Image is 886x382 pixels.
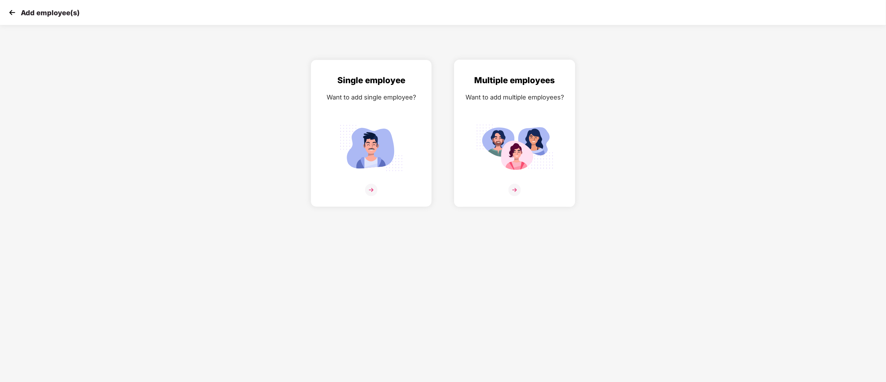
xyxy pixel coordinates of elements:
img: svg+xml;base64,PHN2ZyB4bWxucz0iaHR0cDovL3d3dy53My5vcmcvMjAwMC9zdmciIHdpZHRoPSIzMCIgaGVpZ2h0PSIzMC... [7,7,17,18]
div: Want to add single employee? [318,92,425,102]
img: svg+xml;base64,PHN2ZyB4bWxucz0iaHR0cDovL3d3dy53My5vcmcvMjAwMC9zdmciIGlkPSJNdWx0aXBsZV9lbXBsb3llZS... [476,121,553,175]
div: Single employee [318,74,425,87]
img: svg+xml;base64,PHN2ZyB4bWxucz0iaHR0cDovL3d3dy53My5vcmcvMjAwMC9zdmciIHdpZHRoPSIzNiIgaGVpZ2h0PSIzNi... [508,184,521,196]
div: Want to add multiple employees? [461,92,568,102]
div: Multiple employees [461,74,568,87]
img: svg+xml;base64,PHN2ZyB4bWxucz0iaHR0cDovL3d3dy53My5vcmcvMjAwMC9zdmciIGlkPSJTaW5nbGVfZW1wbG95ZWUiIH... [333,121,410,175]
p: Add employee(s) [21,9,80,17]
img: svg+xml;base64,PHN2ZyB4bWxucz0iaHR0cDovL3d3dy53My5vcmcvMjAwMC9zdmciIHdpZHRoPSIzNiIgaGVpZ2h0PSIzNi... [365,184,378,196]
